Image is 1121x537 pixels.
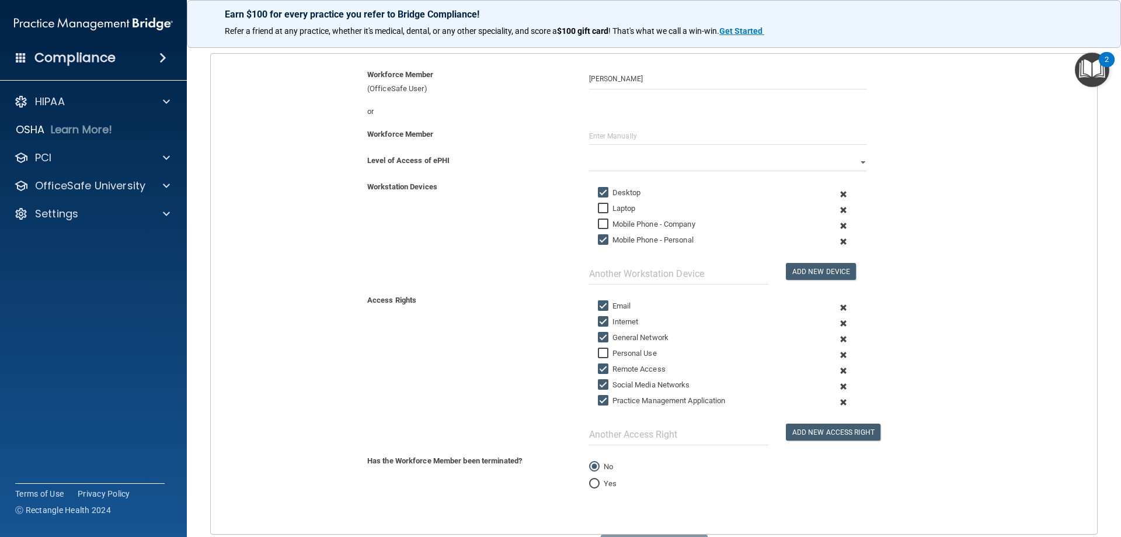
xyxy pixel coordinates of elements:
[14,95,170,109] a: HIPAA
[78,488,130,500] a: Privacy Policy
[16,123,45,137] p: OSHA
[598,317,611,327] input: Internet
[598,365,611,374] input: Remote Access
[598,235,611,245] input: Mobile Phone - Personal
[589,263,768,285] input: Another Workstation Device
[367,456,522,465] b: Has the Workforce Member been terminated?
[14,207,170,221] a: Settings
[598,394,726,408] label: Practice Management Application
[598,204,611,213] input: Laptop
[598,315,639,329] label: Internet
[589,460,613,474] label: No
[598,299,631,313] label: Email
[1075,53,1109,87] button: Open Resource Center, 2 new notifications
[51,123,113,137] p: Learn More!
[367,182,437,191] b: Workstation Devices
[225,26,557,36] span: Refer a friend at any practice, whether it's medical, dental, or any other speciality, and score a
[15,488,64,500] a: Terms of Use
[1105,60,1109,75] div: 2
[598,202,636,216] label: Laptop
[34,50,116,66] h4: Compliance
[358,105,580,119] div: or
[14,151,170,165] a: PCI
[598,217,695,231] label: Mobile Phone - Company
[15,504,111,516] span: Ⓒ Rectangle Health 2024
[367,70,434,79] b: Workforce Member
[719,26,764,36] a: Get Started
[598,378,690,392] label: Social Media Networks
[14,179,170,193] a: OfficeSafe University
[557,26,608,36] strong: $100 gift card
[225,9,1083,20] p: Earn $100 for every practice you refer to Bridge Compliance!
[589,477,617,491] label: Yes
[598,188,611,198] input: Desktop
[598,331,669,345] label: General Network
[589,68,867,89] input: Search by name or email
[589,424,768,445] input: Another Access Right
[598,186,641,200] label: Desktop
[598,380,611,390] input: Social Media Networks
[14,12,173,36] img: PMB logo
[35,179,145,193] p: OfficeSafe University
[367,130,434,138] b: Workforce Member
[589,127,867,145] input: Enter Manually
[589,480,600,489] input: Yes
[719,26,763,36] strong: Get Started
[786,263,856,280] button: Add New Device
[589,463,600,472] input: No
[598,396,611,406] input: Practice Management Application
[598,220,611,229] input: Mobile Phone - Company
[598,347,657,361] label: Personal Use
[367,156,450,165] b: Level of Access of ePHI
[35,207,78,221] p: Settings
[598,233,694,247] label: Mobile Phone - Personal
[608,26,719,36] span: ! That's what we call a win-win.
[598,362,666,376] label: Remote Access
[598,333,611,342] input: General Network
[598,349,611,358] input: Personal Use
[35,95,65,109] p: HIPAA
[358,68,580,96] div: (OfficeSafe User)
[367,296,416,304] b: Access Rights
[598,302,611,311] input: Email
[786,424,880,441] button: Add New Access Right
[35,151,51,165] p: PCI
